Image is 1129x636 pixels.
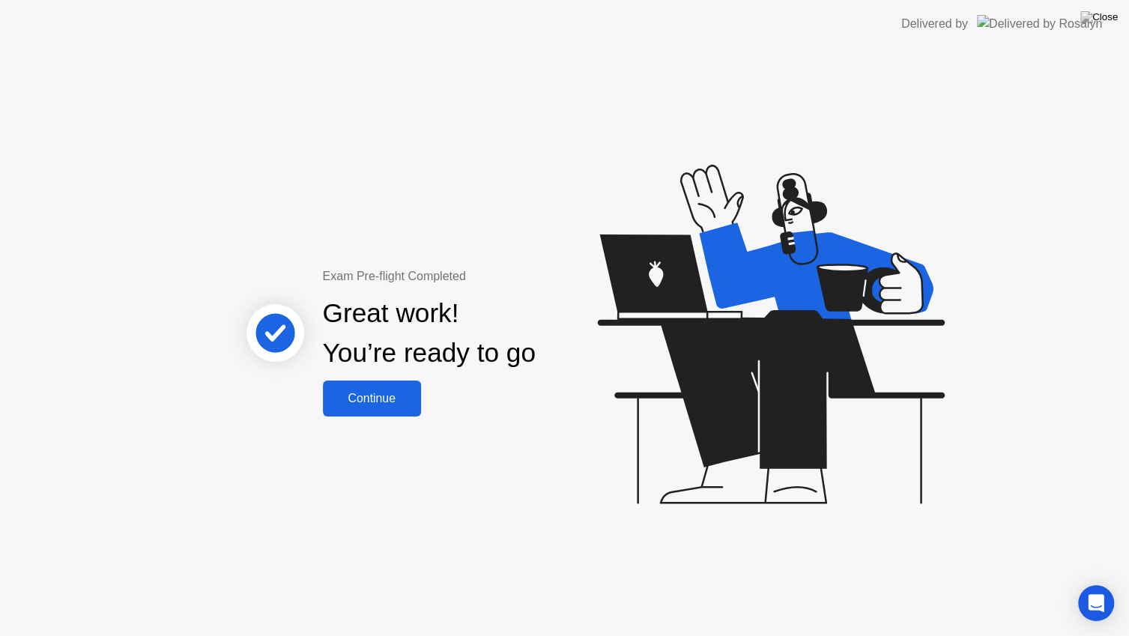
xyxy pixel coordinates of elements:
[977,15,1102,32] img: Delivered by Rosalyn
[323,267,632,285] div: Exam Pre-flight Completed
[323,294,536,373] div: Great work! You’re ready to go
[1080,11,1118,23] img: Close
[327,392,417,405] div: Continue
[1078,585,1114,621] div: Open Intercom Messenger
[323,381,421,417] button: Continue
[901,15,968,33] div: Delivered by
